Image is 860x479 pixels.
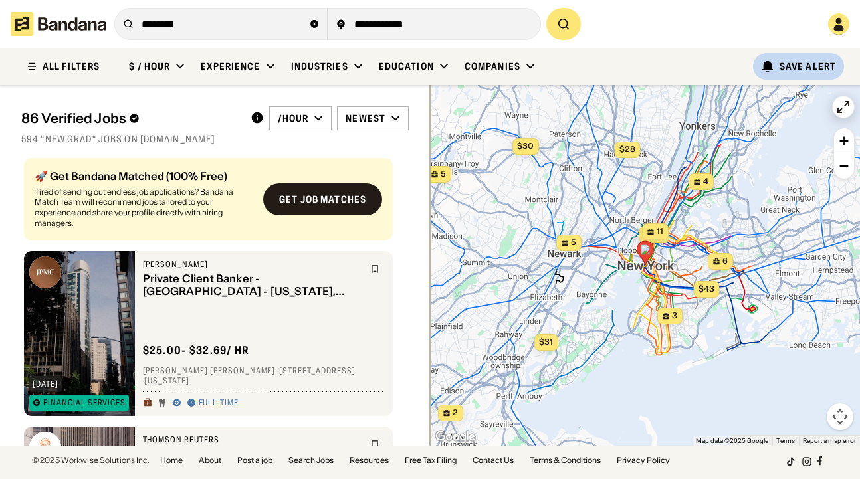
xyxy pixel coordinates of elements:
[433,429,477,446] a: Open this area in Google Maps (opens a new window)
[21,110,240,126] div: 86 Verified Jobs
[453,407,458,419] span: 2
[201,60,260,72] div: Experience
[776,437,795,444] a: Terms (opens in new tab)
[465,60,520,72] div: Companies
[160,456,183,464] a: Home
[698,284,714,294] span: $43
[346,112,385,124] div: Newest
[653,229,664,240] span: 46
[143,272,363,298] div: Private Client Banker - [GEOGRAPHIC_DATA] - [US_STATE], [GEOGRAPHIC_DATA]
[143,434,363,445] div: Thomson Reuters
[43,399,126,407] div: Financial Services
[291,60,348,72] div: Industries
[827,403,853,430] button: Map camera controls
[441,169,446,180] span: 5
[571,237,576,248] span: 5
[619,144,635,154] span: $28
[803,437,856,444] a: Report a map error
[672,310,677,322] span: 3
[21,153,409,446] div: grid
[29,432,61,464] img: Thomson Reuters logo
[143,259,363,270] div: [PERSON_NAME]
[32,456,150,464] div: © 2025 Workwise Solutions Inc.
[199,456,221,464] a: About
[722,256,728,267] span: 6
[11,12,106,36] img: Bandana logotype
[143,343,250,357] div: $ 25.00 - $32.69 / hr
[199,398,239,409] div: Full-time
[539,337,553,347] span: $31
[21,133,409,145] div: 594 "new grad" jobs on [DOMAIN_NAME]
[473,456,514,464] a: Contact Us
[530,456,601,464] a: Terms & Conditions
[433,429,477,446] img: Google
[517,141,534,151] span: $30
[278,112,309,124] div: /hour
[35,187,253,228] div: Tired of sending out endless job applications? Bandana Match Team will recommend jobs tailored to...
[405,456,457,464] a: Free Tax Filing
[288,456,334,464] a: Search Jobs
[29,256,61,288] img: J.P. Morgan logo
[617,456,670,464] a: Privacy Policy
[379,60,434,72] div: Education
[143,365,385,386] div: [PERSON_NAME] [PERSON_NAME] · [STREET_ADDRESS] · [US_STATE]
[43,62,100,71] div: ALL FILTERS
[279,195,366,204] div: Get job matches
[35,171,253,181] div: 🚀 Get Bandana Matched (100% Free)
[237,456,272,464] a: Post a job
[33,380,58,388] div: [DATE]
[696,437,768,444] span: Map data ©2025 Google
[129,60,170,72] div: $ / hour
[703,176,708,187] span: 4
[350,456,389,464] a: Resources
[780,60,836,72] div: Save Alert
[657,226,663,237] span: 11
